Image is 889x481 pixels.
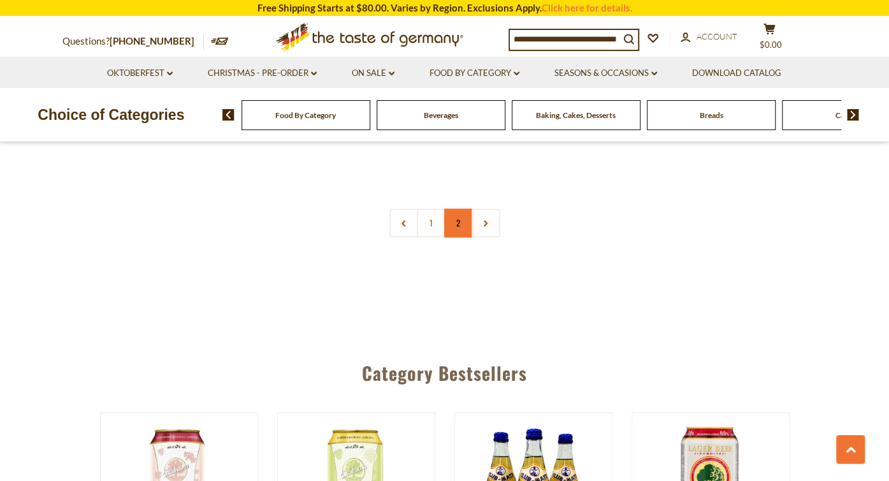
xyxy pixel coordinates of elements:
a: Seasons & Occasions [554,66,657,80]
a: Oktoberfest [107,66,173,80]
a: Breads [699,110,723,120]
div: Category Bestsellers [2,344,888,396]
a: Food By Category [430,66,519,80]
a: 2 [444,209,473,237]
a: 1 [417,209,445,237]
a: Christmas - PRE-ORDER [208,66,317,80]
a: Click here for details. [542,2,632,13]
a: Candy [835,110,857,120]
span: Account [697,31,737,41]
img: previous arrow [222,109,235,121]
a: Food By Category [275,110,336,120]
span: $0.00 [760,40,782,50]
a: On Sale [352,66,394,80]
img: next arrow [847,109,859,121]
a: Baking, Cakes, Desserts [536,110,616,120]
a: Account [681,30,737,44]
button: $0.00 [751,23,789,55]
a: Beverages [424,110,458,120]
a: Download Catalog [692,66,781,80]
a: [PHONE_NUMBER] [110,35,194,47]
p: Questions? [62,33,204,50]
